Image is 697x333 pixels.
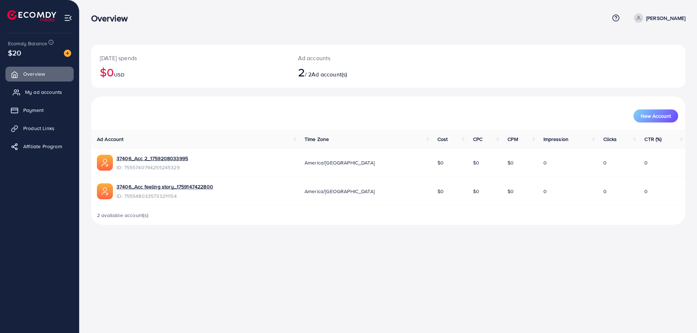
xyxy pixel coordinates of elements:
span: ID: 7555480335733211154 [117,192,213,200]
span: My ad accounts [25,88,62,96]
span: 0 [543,159,547,166]
span: Time Zone [305,136,329,143]
h2: / 2 [298,65,429,79]
span: Affiliate Program [23,143,62,150]
p: [DATE] spends [100,54,281,62]
a: Payment [5,103,74,117]
span: CTR (%) [644,136,661,143]
span: $0 [508,159,514,166]
img: logo [7,10,56,21]
p: Ad accounts [298,54,429,62]
a: 37406_Acc feeling story_1759147422800 [117,183,213,190]
span: CPC [473,136,482,143]
h2: $0 [100,65,281,79]
span: 0 [543,188,547,195]
img: ic-ads-acc.e4c84228.svg [97,155,113,171]
span: USD [114,71,124,78]
span: $0 [473,188,479,195]
a: 37406_Acc 2_1759208033995 [117,155,188,162]
span: Overview [23,70,45,78]
img: image [64,50,71,57]
span: $0 [508,188,514,195]
span: Ecomdy Balance [8,40,47,47]
span: 0 [603,188,607,195]
span: $0 [437,188,444,195]
span: America/[GEOGRAPHIC_DATA] [305,188,375,195]
h3: Overview [91,13,134,24]
a: My ad accounts [5,85,74,99]
span: New Account [641,113,671,118]
span: $0 [473,159,479,166]
a: Product Links [5,121,74,136]
span: America/[GEOGRAPHIC_DATA] [305,159,375,166]
p: [PERSON_NAME] [646,14,685,22]
span: CPM [508,136,518,143]
a: Overview [5,67,74,81]
a: Affiliate Program [5,139,74,154]
span: Ad account(s) [311,70,347,78]
span: $0 [437,159,444,166]
span: 2 available account(s) [97,212,149,219]
span: Ad Account [97,136,124,143]
span: Cost [437,136,448,143]
span: 0 [644,188,648,195]
a: [PERSON_NAME] [631,13,685,23]
img: menu [64,14,72,22]
span: 0 [603,159,607,166]
span: Product Links [23,125,54,132]
span: Payment [23,107,44,114]
img: ic-ads-acc.e4c84228.svg [97,183,113,199]
span: Impression [543,136,569,143]
span: ID: 7555740794255245329 [117,164,188,171]
span: Clicks [603,136,617,143]
span: 2 [298,64,305,80]
iframe: Chat [666,300,692,328]
button: New Account [633,109,678,122]
span: 0 [644,159,648,166]
span: $20 [8,47,21,58]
